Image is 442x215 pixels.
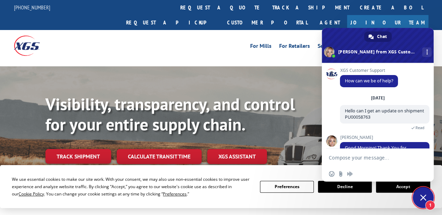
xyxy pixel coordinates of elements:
[413,187,434,208] a: Close chat
[338,171,343,177] span: Send a file
[279,43,310,51] a: For Retailers
[329,171,334,177] span: Insert an emoji
[45,149,111,164] a: Track shipment
[45,93,295,135] b: Visibility, transparency, and control for your entire supply chain.
[345,78,393,84] span: How can we be of help?
[207,149,267,164] a: XGS ASSISTANT
[313,15,347,30] a: Agent
[377,31,387,42] span: Chat
[425,200,435,210] span: 1
[345,145,422,188] span: Good Morning! Thank You for contacting Xpress Global Systems. My name is [PERSON_NAME] and I will...
[371,96,385,100] div: [DATE]
[117,149,202,164] a: Calculate transit time
[329,149,413,166] textarea: Compose your message...
[345,108,424,120] span: Hello can I get an update on shipment PU00058763
[376,181,430,193] button: Accept
[347,171,353,177] span: Audio message
[12,176,251,198] div: We use essential cookies to make our site work. With your consent, we may also use non-essential ...
[340,68,398,73] span: XGS Customer Support
[19,191,44,197] span: Cookie Policy
[415,125,425,130] span: Read
[364,31,392,42] a: Chat
[318,43,337,51] a: Services
[340,135,429,140] span: [PERSON_NAME]
[318,181,372,193] button: Decline
[14,4,50,11] a: [PHONE_NUMBER]
[121,15,222,30] a: Request a pickup
[163,191,187,197] span: Preferences
[222,15,313,30] a: Customer Portal
[250,43,271,51] a: For Mills
[260,181,314,193] button: Preferences
[347,15,428,30] a: Join Our Team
